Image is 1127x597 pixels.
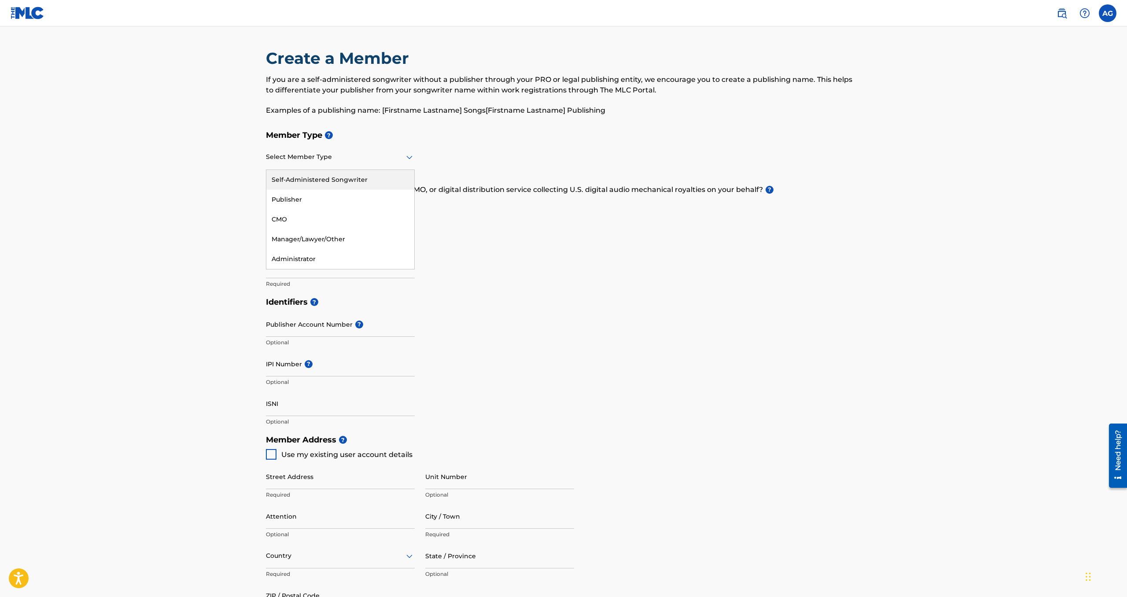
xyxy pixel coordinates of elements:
span: ? [766,186,773,194]
span: ? [325,131,333,139]
p: If you are a self-administered songwriter without a publisher through your PRO or legal publishin... [266,74,861,96]
p: Optional [266,531,415,538]
h5: Member Name [266,235,861,254]
div: Administrator [266,249,414,269]
p: Required [266,280,415,288]
span: ? [339,436,347,444]
img: help [1079,8,1090,18]
p: Required [425,531,574,538]
span: ? [355,321,363,328]
p: Required [266,570,415,578]
img: search [1057,8,1067,18]
span: ? [305,360,313,368]
h2: Create a Member [266,48,413,68]
p: Optional [425,491,574,499]
iframe: Chat Widget [1083,555,1127,597]
p: Optional [266,378,415,386]
h5: Identifiers [266,293,861,312]
div: Drag [1086,564,1091,590]
p: Optional [425,570,574,578]
p: Optional [266,339,415,346]
img: MLC Logo [11,7,44,19]
p: Examples of a publishing name: [Firstname Lastname] Songs[Firstname Lastname] Publishing [266,105,861,116]
span: Use my existing user account details [281,450,412,459]
div: Help [1076,4,1094,22]
p: Optional [266,418,415,426]
div: CMO [266,210,414,229]
a: Public Search [1053,4,1071,22]
iframe: Resource Center [1102,419,1127,492]
h5: Member Type [266,126,861,145]
div: Publisher [266,190,414,210]
p: Do you have a publisher, administrator, CMO, or digital distribution service collecting U.S. digi... [266,184,861,195]
div: Self-Administered Songwriter [266,170,414,190]
div: Manager/Lawyer/Other [266,229,414,249]
span: ? [310,298,318,306]
div: User Menu [1099,4,1116,22]
h5: Member Address [266,431,861,450]
p: Required [266,491,415,499]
